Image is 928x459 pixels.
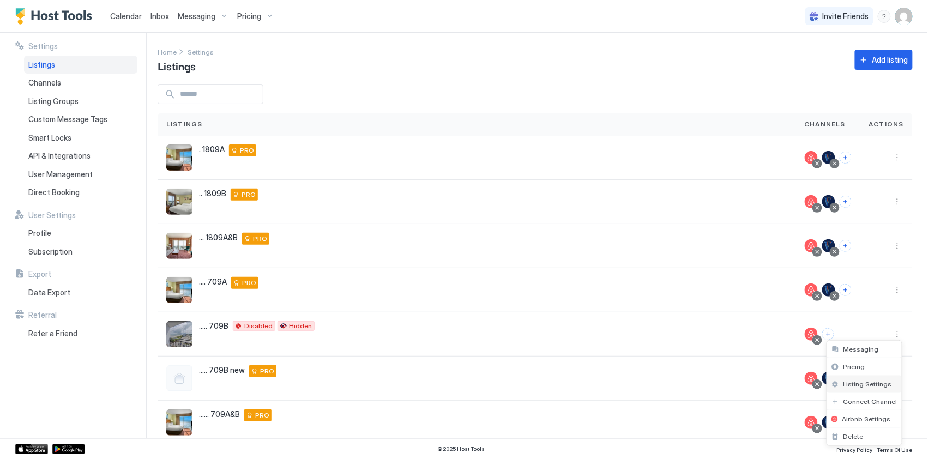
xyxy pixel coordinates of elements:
[843,432,864,440] span: Delete
[843,397,897,406] span: Connect Channel
[842,415,891,423] span: Airbnb Settings
[843,380,892,388] span: Listing Settings
[11,422,37,448] iframe: To enrich screen reader interactions, please activate Accessibility in Grammarly extension settings
[843,363,865,371] span: Pricing
[843,345,879,353] span: Messaging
